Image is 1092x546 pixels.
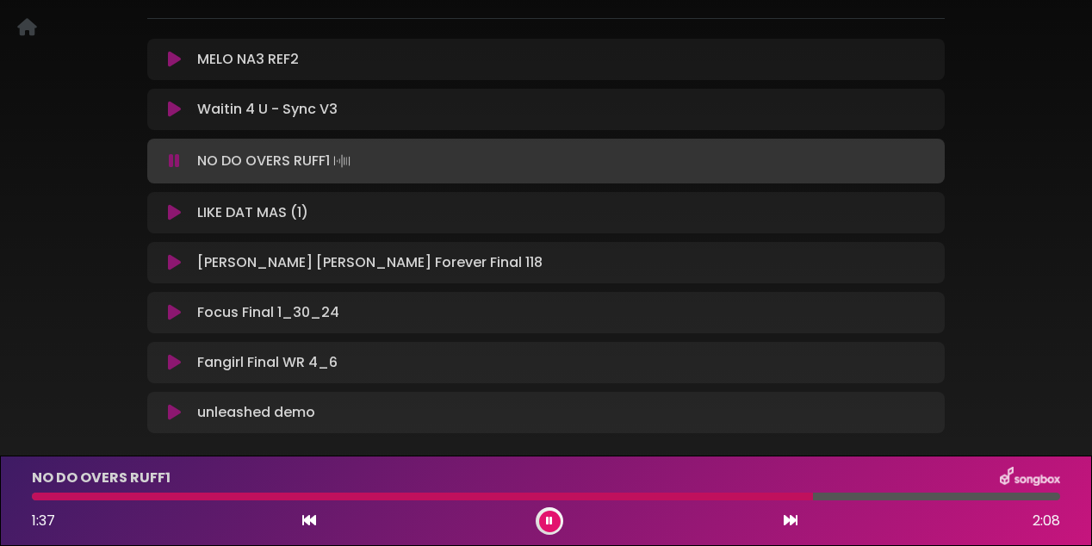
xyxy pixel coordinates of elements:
p: LIKE DAT MAS (1) [197,202,308,223]
p: MELO NA3 REF2 [197,49,299,70]
p: NO DO OVERS RUFF1 [197,149,354,173]
p: Waitin 4 U - Sync V3 [197,99,338,120]
p: Fangirl Final WR 4_6 [197,352,338,373]
p: Focus Final 1_30_24 [197,302,339,323]
p: NO DO OVERS RUFF1 [32,468,171,488]
p: unleashed demo [197,402,315,423]
img: waveform4.gif [330,149,354,173]
img: songbox-logo-white.png [1000,467,1060,489]
p: [PERSON_NAME] [PERSON_NAME] Forever Final 118 [197,252,543,273]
